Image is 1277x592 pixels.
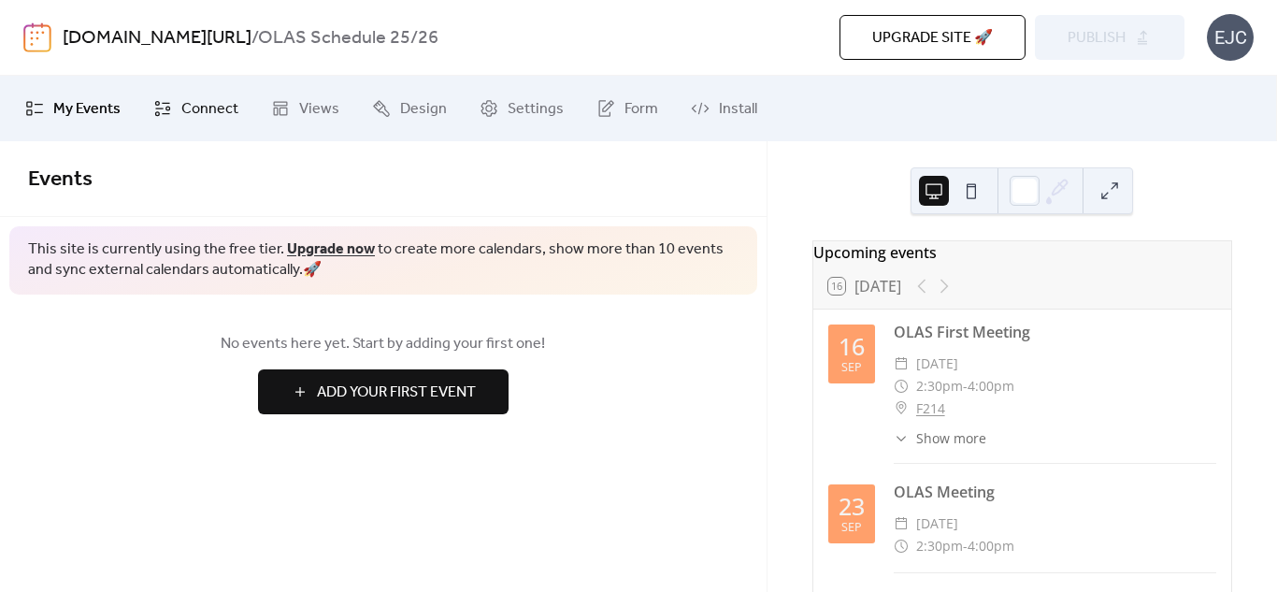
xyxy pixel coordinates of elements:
[358,83,461,134] a: Design
[894,513,909,535] div: ​
[28,239,739,282] span: This site is currently using the free tier. to create more calendars, show more than 10 events an...
[894,375,909,397] div: ​
[258,21,438,56] b: OLAS Schedule 25/26
[894,353,909,375] div: ​
[841,362,862,374] div: Sep
[841,522,862,534] div: Sep
[916,375,963,397] span: 2:30pm
[508,98,564,121] span: Settings
[1207,14,1254,61] div: EJC
[894,321,1216,343] div: OLAS First Meeting
[894,428,909,448] div: ​
[872,27,993,50] span: Upgrade site 🚀
[624,98,658,121] span: Form
[719,98,757,121] span: Install
[28,369,739,414] a: Add Your First Event
[251,21,258,56] b: /
[963,375,968,397] span: -
[181,98,238,121] span: Connect
[916,513,958,535] span: [DATE]
[894,535,909,557] div: ​
[287,235,375,264] a: Upgrade now
[916,353,958,375] span: [DATE]
[916,397,945,420] a: F214
[963,535,968,557] span: -
[894,481,1216,503] div: OLAS Meeting
[839,495,865,518] div: 23
[968,375,1014,397] span: 4:00pm
[23,22,51,52] img: logo
[968,535,1014,557] span: 4:00pm
[400,98,447,121] span: Design
[582,83,672,134] a: Form
[139,83,252,134] a: Connect
[916,535,963,557] span: 2:30pm
[813,241,1231,264] div: Upcoming events
[894,397,909,420] div: ​
[299,98,339,121] span: Views
[839,335,865,358] div: 16
[11,83,135,134] a: My Events
[63,21,251,56] a: [DOMAIN_NAME][URL]
[317,382,476,404] span: Add Your First Event
[53,98,121,121] span: My Events
[258,369,509,414] button: Add Your First Event
[28,159,93,200] span: Events
[839,15,1026,60] button: Upgrade site 🚀
[916,428,986,448] span: Show more
[466,83,578,134] a: Settings
[257,83,353,134] a: Views
[28,333,739,355] span: No events here yet. Start by adding your first one!
[677,83,771,134] a: Install
[894,428,986,448] button: ​Show more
